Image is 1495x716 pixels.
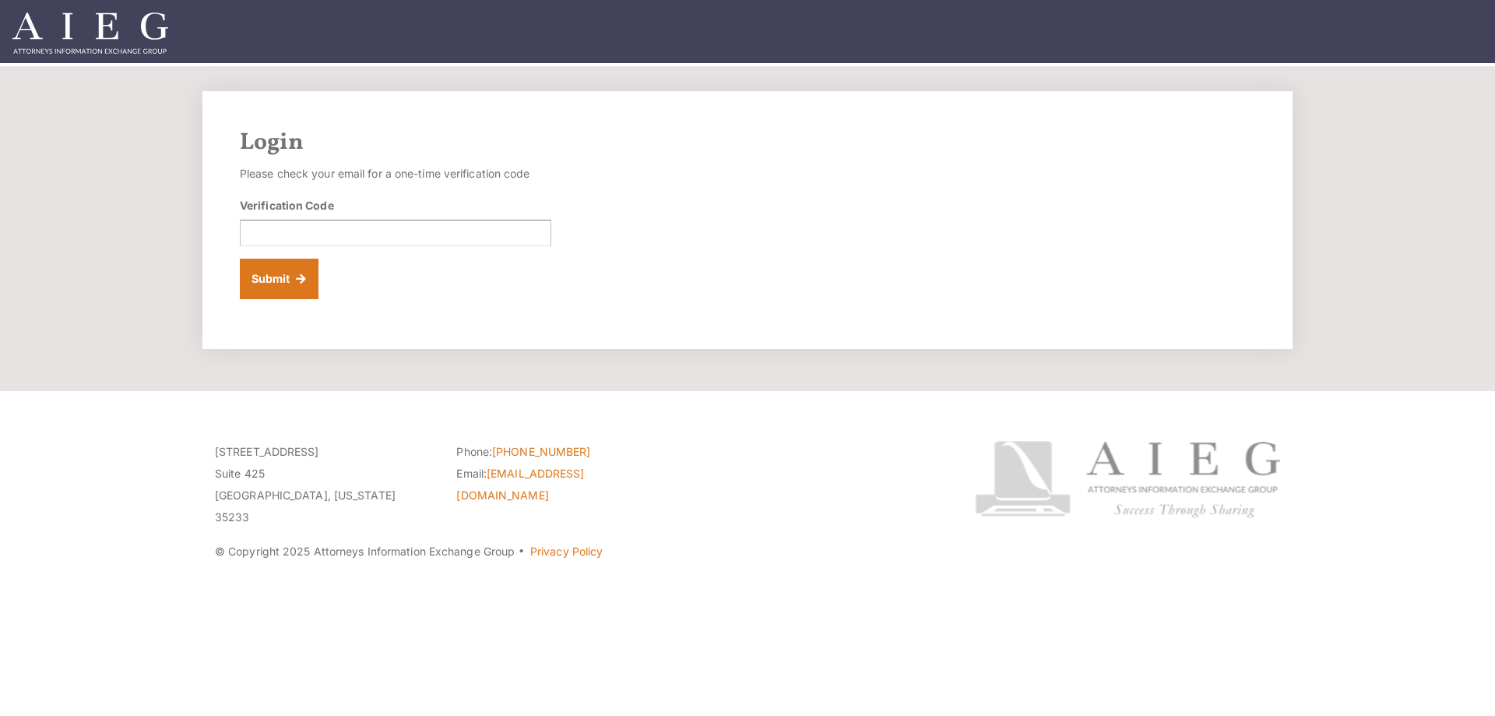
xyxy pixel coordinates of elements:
a: [PHONE_NUMBER] [492,445,590,458]
h2: Login [240,129,1255,157]
span: · [518,551,525,559]
a: Privacy Policy [530,545,603,558]
img: Attorneys Information Exchange Group [12,12,168,54]
li: Email: [456,463,674,506]
a: [EMAIL_ADDRESS][DOMAIN_NAME] [456,467,584,502]
p: Please check your email for a one-time verification code [240,163,551,185]
img: Attorneys Information Exchange Group logo [975,441,1280,518]
p: © Copyright 2025 Attorneys Information Exchange Group [215,541,916,563]
li: Phone: [456,441,674,463]
label: Verification Code [240,197,334,213]
button: Submit [240,259,318,299]
p: [STREET_ADDRESS] Suite 425 [GEOGRAPHIC_DATA], [US_STATE] 35233 [215,441,433,528]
